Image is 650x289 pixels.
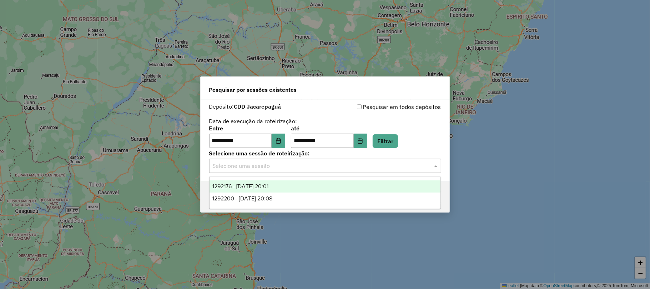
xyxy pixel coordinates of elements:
[325,103,441,111] div: Pesquisar em todos depósitos
[234,103,281,110] strong: CDD Jacarepaguá
[209,102,281,111] label: Depósito:
[291,124,367,133] label: até
[373,134,398,148] button: Filtrar
[212,183,268,189] span: 1292176 - [DATE] 20:01
[209,85,297,94] span: Pesquisar por sessões existentes
[212,195,272,201] span: 1292200 - [DATE] 20:08
[209,149,441,158] label: Selecione uma sessão de roteirização:
[272,134,285,148] button: Choose Date
[209,124,285,133] label: Entre
[209,176,441,209] ng-dropdown-panel: Options list
[209,117,297,125] label: Data de execução da roteirização:
[354,134,367,148] button: Choose Date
